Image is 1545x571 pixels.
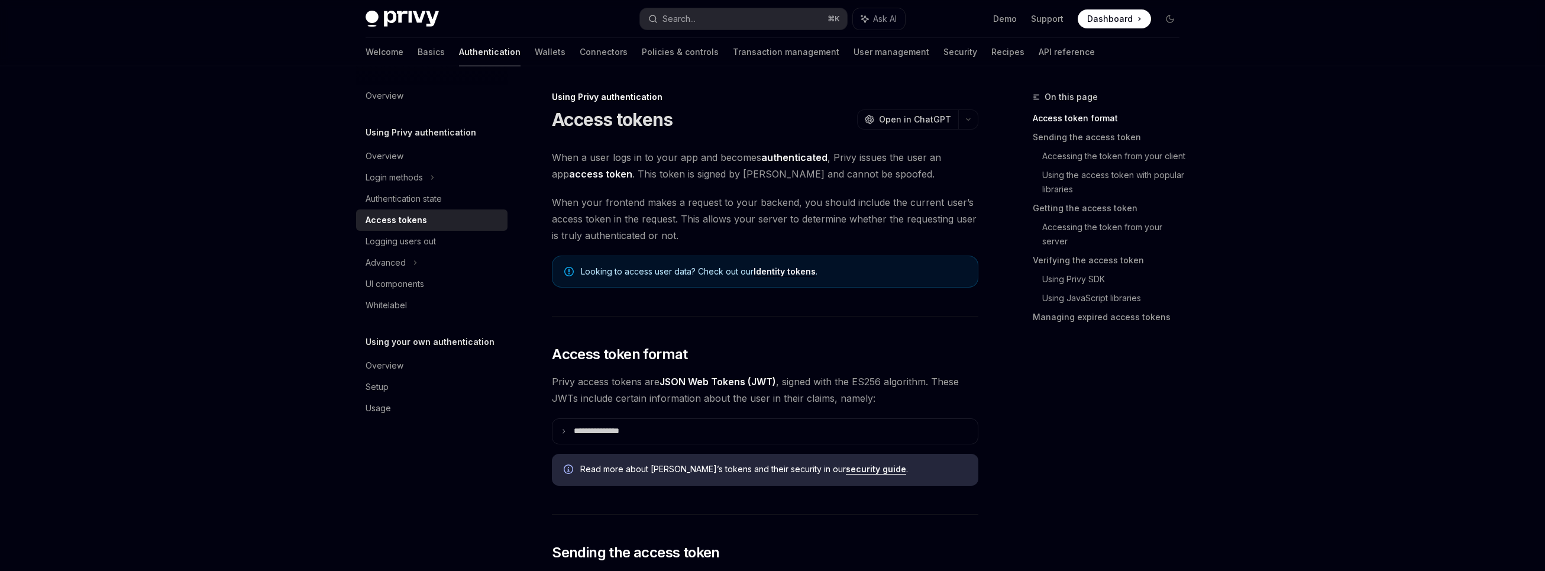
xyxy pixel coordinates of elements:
[552,149,978,182] span: When a user logs in to your app and becomes , Privy issues the user an app . This token is signed...
[535,38,565,66] a: Wallets
[1042,289,1189,308] a: Using JavaScript libraries
[640,8,847,30] button: Search...⌘K
[552,194,978,244] span: When your frontend makes a request to your backend, you should include the current user’s access ...
[580,38,628,66] a: Connectors
[1033,109,1189,128] a: Access token format
[356,398,508,419] a: Usage
[564,464,576,476] svg: Info
[366,380,389,394] div: Setup
[991,38,1024,66] a: Recipes
[1042,218,1189,251] a: Accessing the token from your server
[356,209,508,231] a: Access tokens
[642,38,719,66] a: Policies & controls
[356,231,508,252] a: Logging users out
[879,114,951,125] span: Open in ChatGPT
[662,12,696,26] div: Search...
[366,359,403,373] div: Overview
[356,355,508,376] a: Overview
[552,91,978,103] div: Using Privy authentication
[366,192,442,206] div: Authentication state
[366,335,494,349] h5: Using your own authentication
[356,295,508,316] a: Whitelabel
[660,376,776,388] a: JSON Web Tokens (JWT)
[1042,270,1189,289] a: Using Privy SDK
[569,168,632,180] strong: access token
[366,38,403,66] a: Welcome
[1045,90,1098,104] span: On this page
[366,125,476,140] h5: Using Privy authentication
[853,8,905,30] button: Ask AI
[366,401,391,415] div: Usage
[552,543,720,562] span: Sending the access token
[356,188,508,209] a: Authentication state
[943,38,977,66] a: Security
[828,14,840,24] span: ⌘ K
[366,277,424,291] div: UI components
[857,109,958,130] button: Open in ChatGPT
[356,85,508,107] a: Overview
[1031,13,1064,25] a: Support
[580,463,967,475] span: Read more about [PERSON_NAME]’s tokens and their security in our .
[1042,166,1189,199] a: Using the access token with popular libraries
[1161,9,1179,28] button: Toggle dark mode
[418,38,445,66] a: Basics
[356,273,508,295] a: UI components
[552,345,688,364] span: Access token format
[564,267,574,276] svg: Note
[1087,13,1133,25] span: Dashboard
[1033,128,1189,147] a: Sending the access token
[366,89,403,103] div: Overview
[366,234,436,249] div: Logging users out
[873,13,897,25] span: Ask AI
[366,213,427,227] div: Access tokens
[846,464,906,475] a: security guide
[1078,9,1151,28] a: Dashboard
[1033,308,1189,327] a: Managing expired access tokens
[993,13,1017,25] a: Demo
[733,38,839,66] a: Transaction management
[366,256,406,270] div: Advanced
[854,38,929,66] a: User management
[581,266,966,278] span: Looking to access user data? Check out our .
[1039,38,1095,66] a: API reference
[356,146,508,167] a: Overview
[552,109,673,130] h1: Access tokens
[761,151,828,163] strong: authenticated
[366,298,407,312] div: Whitelabel
[356,376,508,398] a: Setup
[366,149,403,163] div: Overview
[459,38,521,66] a: Authentication
[552,373,978,407] span: Privy access tokens are , signed with the ES256 algorithm. These JWTs include certain information...
[1033,251,1189,270] a: Verifying the access token
[366,170,423,185] div: Login methods
[1033,199,1189,218] a: Getting the access token
[366,11,439,27] img: dark logo
[754,266,816,277] a: Identity tokens
[1042,147,1189,166] a: Accessing the token from your client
